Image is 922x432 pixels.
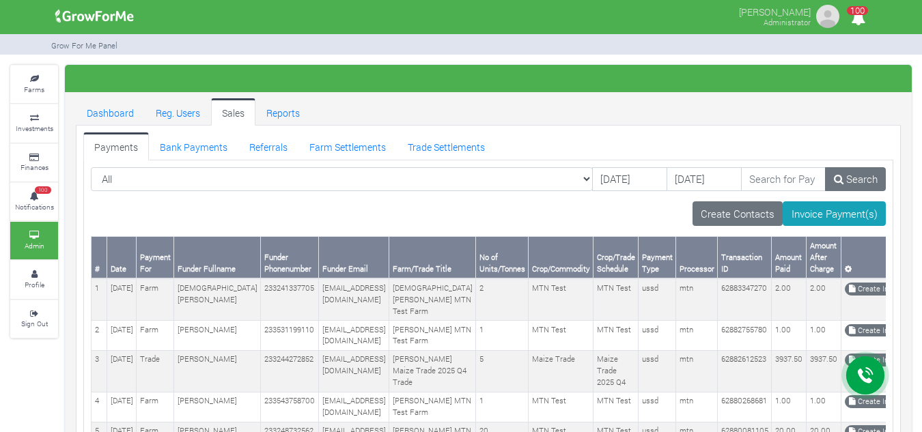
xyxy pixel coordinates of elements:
[693,201,783,226] a: Create Contacts
[137,321,174,351] td: Farm
[397,132,496,160] a: Trade Settlements
[845,283,911,296] a: Create Invoice
[319,321,389,351] td: [EMAIL_ADDRESS][DOMAIN_NAME]
[261,237,319,278] th: Funder Phonenumber
[20,162,48,172] small: Finances
[814,3,841,30] img: growforme image
[476,321,529,351] td: 1
[10,183,58,220] a: 100 Notifications
[847,6,868,15] span: 100
[92,350,107,392] td: 3
[21,319,48,328] small: Sign Out
[593,350,639,392] td: Maize Trade 2025 Q4
[319,350,389,392] td: [EMAIL_ADDRESS][DOMAIN_NAME]
[174,237,261,278] th: Funder Fullname
[238,132,298,160] a: Referrals
[845,324,911,337] a: Create Invoice
[174,392,261,422] td: [PERSON_NAME]
[783,201,886,226] a: Invoice Payment(s)
[107,278,137,320] td: [DATE]
[24,85,44,94] small: Farms
[739,3,811,19] p: [PERSON_NAME]
[25,241,44,250] small: Admin
[529,321,593,351] td: MTN Test
[476,350,529,392] td: 5
[51,3,139,30] img: growforme image
[10,104,58,142] a: Investments
[76,98,145,126] a: Dashboard
[389,350,476,392] td: [PERSON_NAME] Maize Trade 2025 Q4 Trade
[107,237,137,278] th: Date
[10,222,58,259] a: Admin
[807,237,841,278] th: Amount After Charge
[718,237,772,278] th: Transaction ID
[174,350,261,392] td: [PERSON_NAME]
[593,321,639,351] td: MTN Test
[676,350,718,392] td: mtn
[25,280,44,289] small: Profile
[772,321,807,351] td: 1.00
[772,237,807,278] th: Amount Paid
[174,278,261,320] td: [DEMOGRAPHIC_DATA][PERSON_NAME]
[845,13,871,26] a: 100
[807,321,841,351] td: 1.00
[529,278,593,320] td: MTN Test
[807,278,841,320] td: 2.00
[593,392,639,422] td: MTN Test
[137,392,174,422] td: Farm
[764,17,811,27] small: Administrator
[107,321,137,351] td: [DATE]
[92,321,107,351] td: 2
[676,237,718,278] th: Processor
[137,237,174,278] th: Payment For
[529,392,593,422] td: MTN Test
[10,261,58,298] a: Profile
[298,132,397,160] a: Farm Settlements
[319,392,389,422] td: [EMAIL_ADDRESS][DOMAIN_NAME]
[149,132,238,160] a: Bank Payments
[676,278,718,320] td: mtn
[15,202,54,212] small: Notifications
[145,98,211,126] a: Reg. Users
[593,237,639,278] th: Crop/Trade Schedule
[16,124,53,133] small: Investments
[845,395,911,408] a: Create Invoice
[10,144,58,182] a: Finances
[51,40,117,51] small: Grow For Me Panel
[92,392,107,422] td: 4
[592,167,667,192] input: DD/MM/YYYY
[772,350,807,392] td: 3937.50
[92,278,107,320] td: 1
[639,278,676,320] td: ussd
[174,321,261,351] td: [PERSON_NAME]
[255,98,311,126] a: Reports
[211,98,255,126] a: Sales
[807,350,841,392] td: 3937.50
[261,392,319,422] td: 233543758700
[261,321,319,351] td: 233531199110
[137,278,174,320] td: Farm
[389,321,476,351] td: [PERSON_NAME] MTN Test Farm
[845,3,871,33] i: Notifications
[476,392,529,422] td: 1
[825,167,886,192] a: Search
[83,132,149,160] a: Payments
[476,278,529,320] td: 2
[529,350,593,392] td: Maize Trade
[718,350,772,392] td: 62882612523
[676,392,718,422] td: mtn
[593,278,639,320] td: MTN Test
[772,392,807,422] td: 1.00
[718,321,772,351] td: 62882755780
[319,278,389,320] td: [EMAIL_ADDRESS][DOMAIN_NAME]
[10,66,58,103] a: Farms
[718,278,772,320] td: 62883347270
[639,321,676,351] td: ussd
[639,392,676,422] td: ussd
[476,237,529,278] th: No of Units/Tonnes
[389,392,476,422] td: [PERSON_NAME] MTN Test Farm
[639,237,676,278] th: Payment Type
[261,350,319,392] td: 233244272852
[107,350,137,392] td: [DATE]
[529,237,593,278] th: Crop/Commodity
